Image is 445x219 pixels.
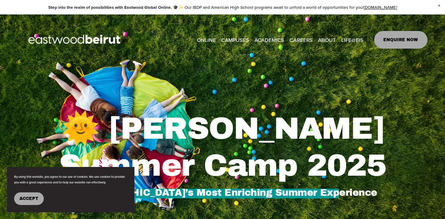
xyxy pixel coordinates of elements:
[318,35,336,45] span: ABOUT
[341,35,363,45] span: LIFE@EIS
[7,167,134,212] section: Cookie banner
[14,192,44,205] button: Accept
[52,110,393,184] h1: 🌞 [PERSON_NAME] Summer Camp 2025
[18,22,133,58] img: EastwoodIS Global Site
[68,187,377,198] span: – [GEOGRAPHIC_DATA]’s Most Enriching Summer Experience
[221,35,249,45] a: folder dropdown
[221,35,249,45] span: CAMPUSES
[374,31,427,49] a: ENQUIRE NOW
[254,35,284,45] span: ACADEMICS
[19,196,38,201] span: Accept
[197,35,216,45] a: ONLINE
[341,35,363,45] a: folder dropdown
[289,35,312,45] a: CAREERS
[318,35,336,45] a: folder dropdown
[364,4,397,10] a: [DOMAIN_NAME]
[14,174,127,185] p: By using this website, you agree to our use of cookies. We use cookies to provide you with a grea...
[254,35,284,45] a: folder dropdown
